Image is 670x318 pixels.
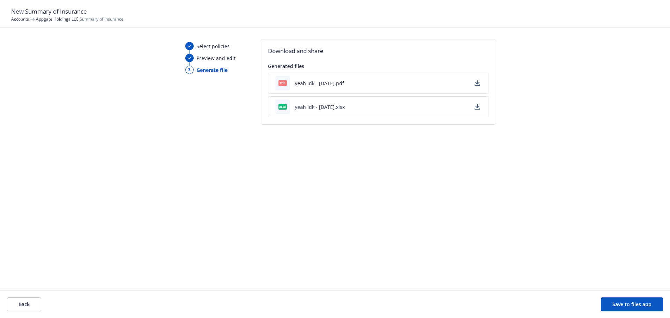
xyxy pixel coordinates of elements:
span: Select policies [196,43,230,50]
button: Save to files app [601,297,663,311]
span: pdf [278,80,287,86]
a: Appgate Holdings LLC [36,16,79,22]
div: 3 [185,66,194,74]
span: Generated files [268,63,304,69]
span: xlsx [278,104,287,109]
h1: New Summary of Insurance [11,7,659,16]
button: yeah idk - [DATE].pdf [295,80,344,87]
button: yeah idk - [DATE].xlsx [295,103,345,111]
span: Summary of Insurance [36,16,124,22]
button: Back [7,297,41,311]
h2: Download and share [268,46,489,56]
span: Generate file [196,66,228,74]
a: Accounts [11,16,29,22]
span: Preview and edit [196,54,236,62]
